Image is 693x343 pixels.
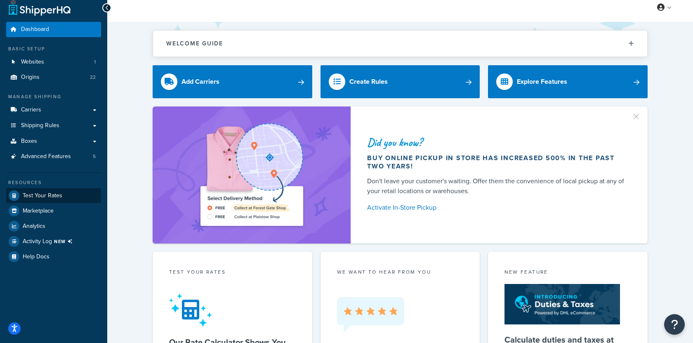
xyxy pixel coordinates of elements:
[153,65,312,98] a: Add Carriers
[6,234,101,249] li: [object Object]
[6,22,101,37] a: Dashboard
[6,54,101,70] a: Websites1
[23,192,62,199] span: Test Your Rates
[6,179,101,186] div: Resources
[21,106,41,114] span: Carriers
[367,202,628,213] a: Activate In-Store Pickup
[6,188,101,203] a: Test Your Rates
[6,70,101,85] a: Origins22
[6,249,101,264] a: Help Docs
[6,149,101,164] a: Advanced Features5
[23,236,76,247] span: Activity Log
[21,74,40,81] span: Origins
[6,102,101,118] a: Carriers
[367,176,628,196] div: Don't leave your customer's waiting. Offer them the convenience of local pickup at any of your re...
[504,268,631,278] div: New Feature
[177,119,326,231] img: ad-shirt-map-b0359fc47e01cab431d101c4b569394f6a03f54285957d908178d52f29eb9668.png
[21,153,71,160] span: Advanced Features
[349,76,388,88] div: Create Rules
[337,268,464,276] p: we want to hear from you
[166,40,223,47] h2: Welcome Guide
[6,93,101,100] div: Manage Shipping
[21,122,59,129] span: Shipping Rules
[153,31,647,57] button: Welcome Guide
[321,65,480,98] a: Create Rules
[6,203,101,218] a: Marketplace
[367,137,628,148] div: Did you know?
[54,238,76,245] span: NEW
[367,154,628,170] div: Buy online pickup in store has increased 500% in the past two years!
[6,70,101,85] li: Origins
[517,76,567,88] div: Explore Features
[6,134,101,149] a: Boxes
[94,59,96,66] span: 1
[488,65,648,98] a: Explore Features
[23,223,45,230] span: Analytics
[6,118,101,133] a: Shipping Rules
[181,76,219,88] div: Add Carriers
[93,153,96,160] span: 5
[21,138,37,145] span: Boxes
[6,45,101,52] div: Basic Setup
[6,234,101,249] a: Activity LogNEW
[169,268,296,278] div: Test your rates
[21,26,49,33] span: Dashboard
[23,253,49,260] span: Help Docs
[6,219,101,234] a: Analytics
[664,314,685,335] button: Open Resource Center
[21,59,44,66] span: Websites
[23,208,54,215] span: Marketplace
[90,74,96,81] span: 22
[6,54,101,70] li: Websites
[6,149,101,164] li: Advanced Features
